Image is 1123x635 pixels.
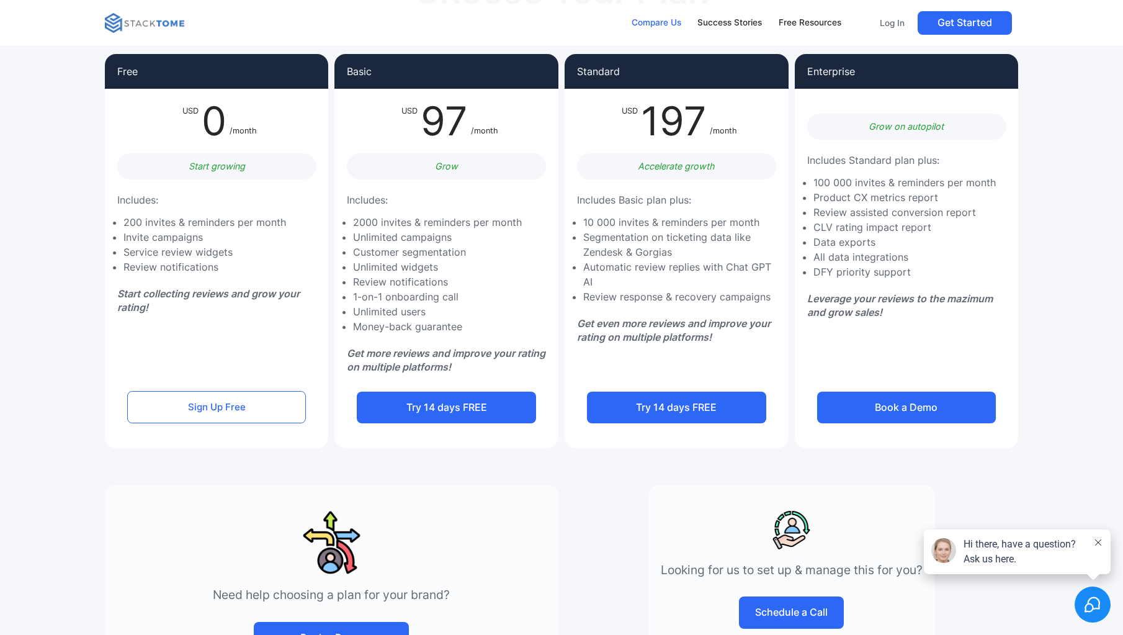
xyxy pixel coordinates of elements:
[813,220,996,235] li: CLV rating impact report
[353,304,522,319] li: Unlimited users
[697,16,762,30] div: Success Stories
[813,264,996,279] li: DFY priority support
[182,101,199,141] div: USD
[117,192,158,209] p: Includes:
[625,10,687,36] a: Compare Us
[813,190,996,205] li: Product CX metrics report
[661,562,923,579] p: Looking for us to set up & manage this for you?
[117,287,300,313] em: Start collecting reviews and grow your rating!
[692,10,768,36] a: Success Stories
[638,161,715,171] em: Accelerate growth
[401,101,418,141] div: USD
[127,391,306,423] a: Sign Up Free
[123,245,286,259] li: Service review widgets
[353,319,522,334] li: Money-back guarantee
[577,317,771,343] em: Get even more reviews and improve your rating on multiple platforms!
[577,66,620,76] p: Standard
[869,121,944,132] em: Grow on autopilot
[872,11,913,35] a: Log In
[817,392,996,423] a: Book a Demo
[880,17,905,29] p: Log In
[773,10,848,36] a: Free Resources
[813,175,996,190] li: 100 000 invites & reminders per month
[807,66,855,76] p: Enterprise
[353,274,522,289] li: Review notifications
[918,11,1012,35] a: Get Started
[353,289,522,304] li: 1-on-1 onboarding call
[435,161,458,171] em: Grow
[638,101,710,141] div: 197
[807,152,939,169] p: Includes Standard plan plus:
[622,101,638,141] div: USD
[347,347,545,373] em: Get more reviews and improve your rating on multiple platforms!
[123,230,286,245] li: Invite campaigns
[418,101,471,141] div: 97
[583,230,782,259] li: Segmentation on ticketing data like Zendesk & Gorgias
[577,192,691,209] p: Includes Basic plan plus:
[123,215,286,230] li: 200 invites & reminders per month
[813,250,996,264] li: All data integrations
[779,16,841,30] div: Free Resources
[587,392,766,423] a: Try 14 days FREE
[189,161,245,171] em: Start growing
[813,205,996,220] li: Review assisted conversion report
[583,259,782,289] li: Automatic review replies with Chat GPT AI
[353,259,522,274] li: Unlimited widgets
[353,245,522,259] li: Customer segmentation
[739,597,844,628] a: Schedule a Call
[813,235,996,250] li: Data exports
[807,292,993,318] em: Leverage your reviews to the mazimum and grow sales!
[583,215,782,230] li: 10 000 invites & reminders per month
[117,66,138,76] p: Free
[347,192,388,209] p: Includes:
[353,230,522,245] li: Unlimited campaigns
[583,289,782,304] li: Review response & recovery campaigns
[471,101,498,141] div: /month
[117,587,546,603] p: Need help choosing a plan for your brand?
[353,215,522,230] li: 2000 invites & reminders per month
[199,101,230,141] div: 0
[357,392,535,423] a: Try 14 days FREE
[347,66,372,76] p: Basic
[230,101,257,141] div: /month
[123,259,286,274] li: Review notifications
[632,16,681,30] div: Compare Us
[710,101,737,141] div: /month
